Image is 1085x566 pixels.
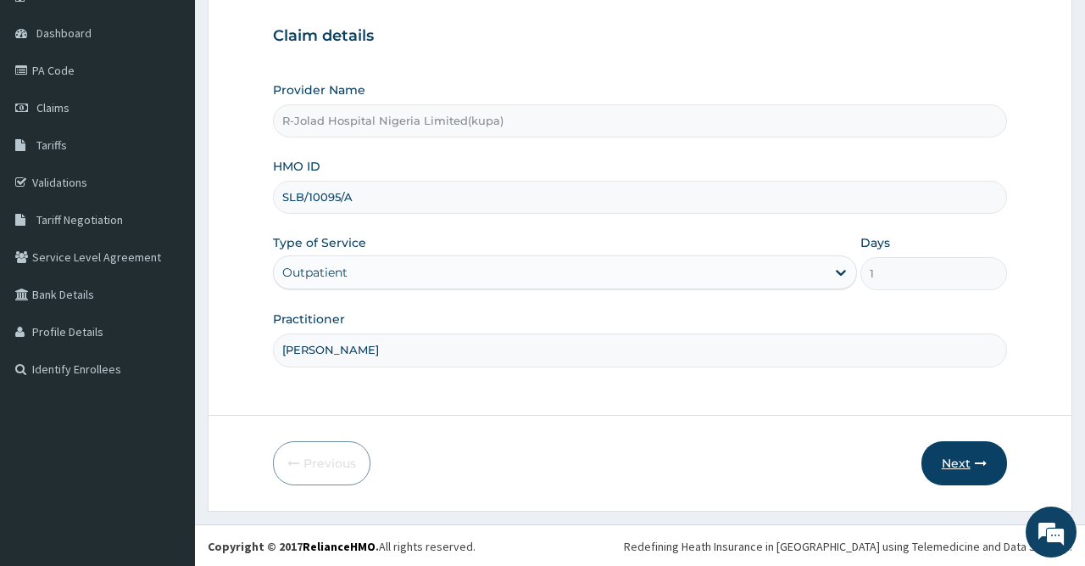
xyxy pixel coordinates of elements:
div: Minimize live chat window [278,8,319,49]
input: Enter Name [273,333,1006,367]
a: RelianceHMO [303,539,376,554]
span: Tariff Negotiation [36,212,123,227]
div: Chat with us now [88,95,285,117]
label: Type of Service [273,234,366,251]
h3: Claim details [273,27,1006,46]
button: Next [921,441,1007,485]
input: Enter HMO ID [273,181,1006,214]
button: Previous [273,441,370,485]
label: Provider Name [273,81,365,98]
span: Claims [36,100,70,115]
textarea: Type your message and hit 'Enter' [8,382,323,441]
div: Outpatient [282,264,348,281]
span: Tariffs [36,137,67,153]
span: Dashboard [36,25,92,41]
label: Practitioner [273,311,345,328]
span: We're online! [98,173,234,345]
div: Redefining Heath Insurance in [GEOGRAPHIC_DATA] using Telemedicine and Data Science! [624,538,1072,555]
strong: Copyright © 2017 . [208,539,379,554]
label: Days [860,234,890,251]
label: HMO ID [273,158,320,175]
img: d_794563401_company_1708531726252_794563401 [31,85,69,127]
